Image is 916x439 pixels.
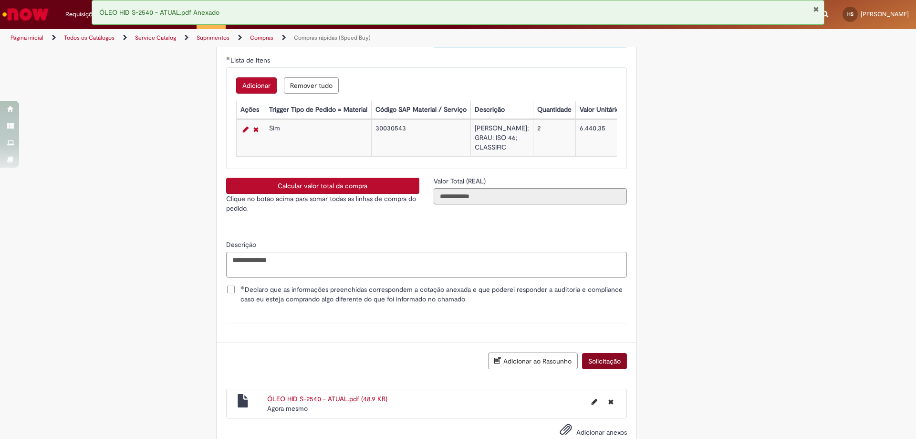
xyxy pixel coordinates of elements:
[267,395,387,403] a: ÓLEO HID S-2540 - ATUAL.pdf (48.9 KB)
[64,34,114,42] a: Todos os Catálogos
[576,428,627,437] span: Adicionar anexos
[371,120,470,157] td: 30030543
[99,8,219,17] span: ÓLEO HID S-2540 - ATUAL.pdf Anexado
[226,240,258,249] span: Descrição
[240,286,245,289] span: Obrigatório Preenchido
[847,11,854,17] span: HS
[250,34,273,42] a: Compras
[236,101,265,119] th: Ações
[197,34,229,42] a: Suprimentos
[488,353,578,369] button: Adicionar ao Rascunho
[135,34,176,42] a: Service Catalog
[251,124,261,135] a: Remover linha 1
[434,188,627,204] input: Valor Total (REAL)
[226,252,627,278] textarea: Descrição
[267,404,308,413] span: Agora mesmo
[434,177,488,185] span: Somente leitura - Valor Total (REAL)
[1,5,50,24] img: ServiceNow
[813,5,819,13] button: Fechar Notificação
[603,394,619,409] button: Excluir ÓLEO HID S-2540 - ATUAL.pdf
[265,120,371,157] td: Sim
[575,120,624,157] td: 6.440,35
[226,178,419,194] button: Calcular valor total da compra
[533,120,575,157] td: 2
[230,56,272,64] span: Lista de Itens
[240,124,251,135] a: Editar Linha 1
[861,10,909,18] span: [PERSON_NAME]
[470,120,533,157] td: [PERSON_NAME]; GRAU: ISO 46; CLASSIFIC
[226,194,419,213] p: Clique no botão acima para somar todas as linhas de compra do pedido.
[294,34,371,42] a: Compras rápidas (Speed Buy)
[533,101,575,119] th: Quantidade
[284,77,339,94] button: Remove all rows for Lista de Itens
[7,29,604,47] ul: Trilhas de página
[575,101,624,119] th: Valor Unitário
[265,101,371,119] th: Trigger Tipo de Pedido = Material
[371,101,470,119] th: Código SAP Material / Serviço
[582,353,627,369] button: Solicitação
[65,10,99,19] span: Requisições
[586,394,603,409] button: Editar nome de arquivo ÓLEO HID S-2540 - ATUAL.pdf
[434,176,488,186] label: Somente leitura - Valor Total (REAL)
[226,56,230,60] span: Obrigatório Preenchido
[10,34,43,42] a: Página inicial
[470,101,533,119] th: Descrição
[240,285,627,304] span: Declaro que as informações preenchidas correspondem a cotação anexada e que poderei responder a a...
[236,77,277,94] button: Add a row for Lista de Itens
[267,404,308,413] time: 28/09/2025 22:59:13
